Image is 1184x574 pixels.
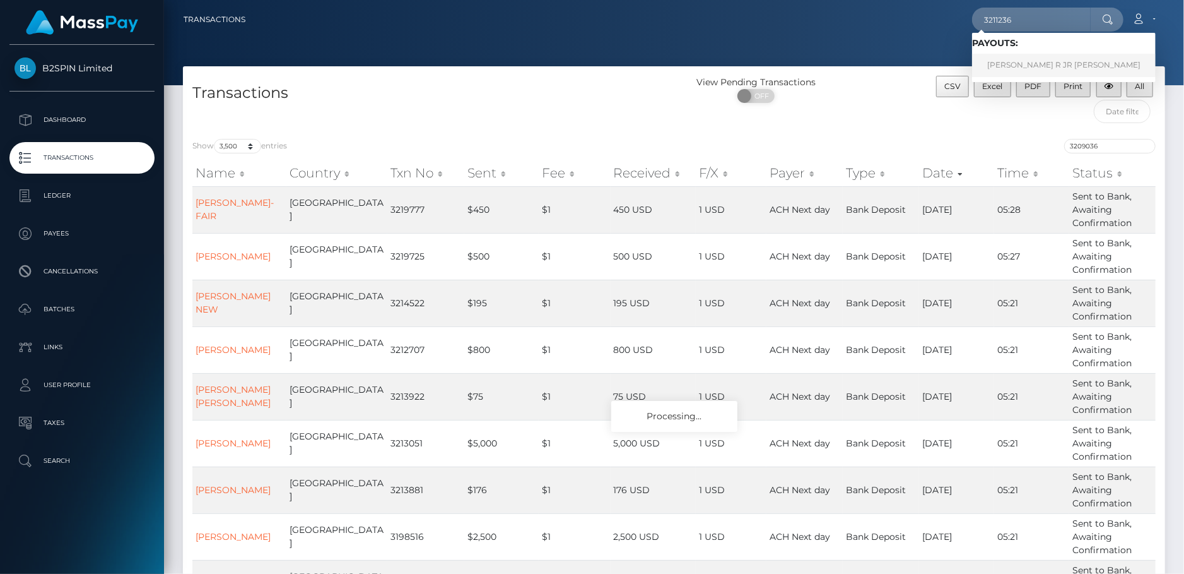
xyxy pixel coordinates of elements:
[972,38,1156,49] h6: Payouts:
[286,420,387,467] td: [GEOGRAPHIC_DATA]
[539,326,611,373] td: $1
[9,407,155,439] a: Taxes
[539,160,611,186] th: Fee: activate to sort column ascending
[994,420,1069,467] td: 05:21
[464,233,539,280] td: $500
[9,142,155,174] a: Transactions
[696,513,766,560] td: 1 USD
[9,369,155,401] a: User Profile
[1069,326,1156,373] td: Sent to Bank, Awaiting Confirmation
[944,81,961,91] span: CSV
[843,186,919,233] td: Bank Deposit
[286,233,387,280] td: [GEOGRAPHIC_DATA]
[1064,139,1156,153] input: Search transactions
[843,233,919,280] td: Bank Deposit
[539,373,611,420] td: $1
[994,280,1069,326] td: 05:21
[286,467,387,513] td: [GEOGRAPHIC_DATA]
[1069,420,1156,467] td: Sent to Bank, Awaiting Confirmation
[286,326,387,373] td: [GEOGRAPHIC_DATA]
[983,81,1003,91] span: Excel
[972,54,1156,77] a: [PERSON_NAME] R JR [PERSON_NAME]
[196,290,271,315] a: [PERSON_NAME] NEW
[387,160,464,186] th: Txn No: activate to sort column ascending
[286,513,387,560] td: [GEOGRAPHIC_DATA]
[611,160,696,186] th: Received: activate to sort column ascending
[15,57,36,79] img: B2SPIN Limited
[9,63,155,74] span: B2SPIN Limited
[994,160,1069,186] th: Time: activate to sort column ascending
[770,391,830,402] span: ACH Next day
[9,294,155,325] a: Batches
[919,420,994,467] td: [DATE]
[184,6,245,33] a: Transactions
[674,76,838,89] div: View Pending Transactions
[770,484,830,496] span: ACH Next day
[611,373,696,420] td: 75 USD
[611,420,696,467] td: 5,000 USD
[1069,513,1156,560] td: Sent to Bank, Awaiting Confirmation
[196,484,271,496] a: [PERSON_NAME]
[196,251,271,262] a: [PERSON_NAME]
[9,104,155,136] a: Dashboard
[1094,100,1151,123] input: Date filter
[286,160,387,186] th: Country: activate to sort column ascending
[387,420,464,467] td: 3213051
[1069,280,1156,326] td: Sent to Bank, Awaiting Confirmation
[974,76,1011,97] button: Excel
[387,233,464,280] td: 3219725
[766,160,843,186] th: Payer: activate to sort column ascending
[15,111,149,129] p: Dashboard
[919,373,994,420] td: [DATE]
[9,180,155,212] a: Ledger
[843,467,919,513] td: Bank Deposit
[192,82,665,104] h4: Transactions
[770,344,830,356] span: ACH Next day
[611,233,696,280] td: 500 USD
[15,376,149,395] p: User Profile
[770,251,830,262] span: ACH Next day
[1024,81,1041,91] span: PDF
[611,186,696,233] td: 450 USD
[696,280,766,326] td: 1 USD
[843,513,919,560] td: Bank Deposit
[919,233,994,280] td: [DATE]
[843,326,919,373] td: Bank Deposit
[196,531,271,542] a: [PERSON_NAME]
[387,467,464,513] td: 3213881
[539,186,611,233] td: $1
[9,332,155,363] a: Links
[696,186,766,233] td: 1 USD
[464,280,539,326] td: $195
[15,148,149,167] p: Transactions
[15,262,149,281] p: Cancellations
[539,467,611,513] td: $1
[994,513,1069,560] td: 05:21
[770,531,830,542] span: ACH Next day
[919,467,994,513] td: [DATE]
[994,467,1069,513] td: 05:21
[286,280,387,326] td: [GEOGRAPHIC_DATA]
[843,280,919,326] td: Bank Deposit
[464,467,539,513] td: $176
[539,280,611,326] td: $1
[972,8,1091,32] input: Search...
[1069,467,1156,513] td: Sent to Bank, Awaiting Confirmation
[539,420,611,467] td: $1
[464,513,539,560] td: $2,500
[15,300,149,319] p: Batches
[9,218,155,249] a: Payees
[994,186,1069,233] td: 05:28
[919,280,994,326] td: [DATE]
[843,160,919,186] th: Type: activate to sort column ascending
[15,451,149,470] p: Search
[770,438,830,449] span: ACH Next day
[994,326,1069,373] td: 05:21
[1096,76,1122,97] button: Column visibility
[994,233,1069,280] td: 05:27
[611,467,696,513] td: 176 USD
[770,297,830,309] span: ACH Next day
[9,445,155,477] a: Search
[464,373,539,420] td: $75
[696,160,766,186] th: F/X: activate to sort column ascending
